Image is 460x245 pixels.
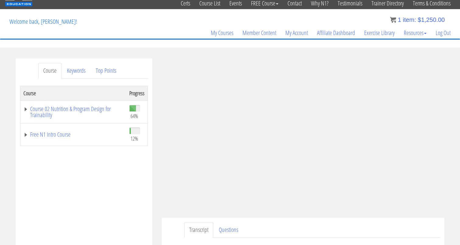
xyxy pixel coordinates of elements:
[38,63,61,79] a: Course
[23,131,123,138] a: Free N1 Intro Course
[431,18,455,47] a: Log Out
[5,9,82,34] p: Welcome back, [PERSON_NAME]!
[403,16,416,23] span: item:
[390,16,445,23] a: 1 item: $1,250.00
[390,17,396,23] img: icon11.png
[418,16,445,23] bdi: 1,250.00
[184,222,213,238] a: Transcript
[418,16,421,23] span: $
[131,113,138,119] span: 64%
[360,18,399,47] a: Exercise Library
[23,106,123,118] a: Course 02 Nutrition & Program Design for Trainability
[126,86,148,100] th: Progress
[281,18,312,47] a: My Account
[398,16,401,23] span: 1
[312,18,360,47] a: Affiliate Dashboard
[206,18,238,47] a: My Courses
[399,18,431,47] a: Resources
[62,63,90,79] a: Keywords
[91,63,121,79] a: Top Points
[214,222,243,238] a: Questions
[238,18,281,47] a: Member Content
[20,86,127,100] th: Course
[131,135,138,142] span: 12%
